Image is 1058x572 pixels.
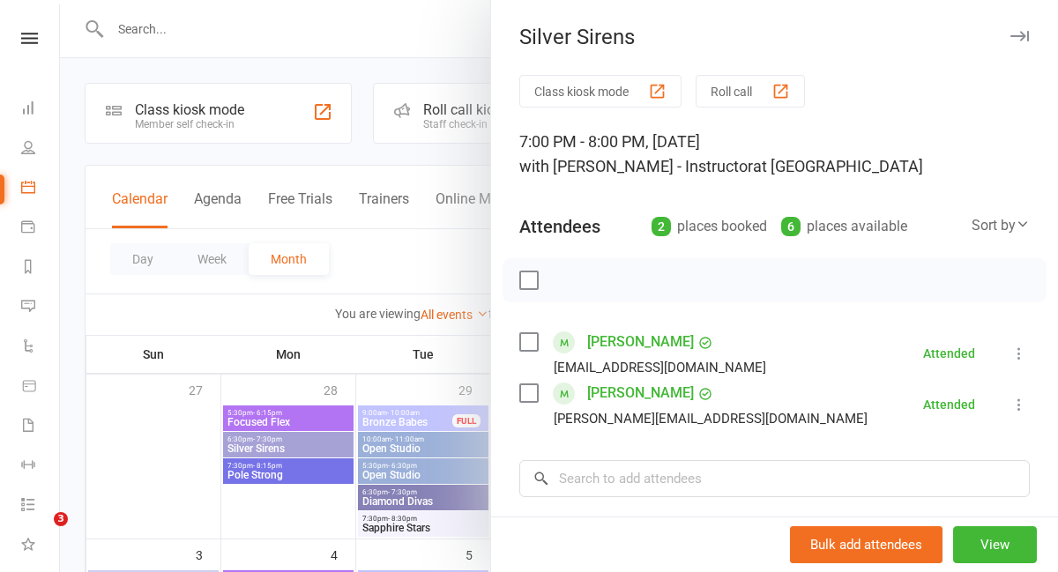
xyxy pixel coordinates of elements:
[923,347,975,360] div: Attended
[21,368,61,407] a: Product Sales
[923,398,975,411] div: Attended
[781,214,907,239] div: places available
[652,214,767,239] div: places booked
[519,130,1030,179] div: 7:00 PM - 8:00 PM, [DATE]
[953,526,1037,563] button: View
[753,157,923,175] span: at [GEOGRAPHIC_DATA]
[21,169,61,209] a: Calendar
[519,460,1030,497] input: Search to add attendees
[554,407,868,430] div: [PERSON_NAME][EMAIL_ADDRESS][DOMAIN_NAME]
[587,328,694,356] a: [PERSON_NAME]
[21,249,61,288] a: Reports
[519,157,753,175] span: with [PERSON_NAME] - Instructor
[519,75,682,108] button: Class kiosk mode
[554,356,766,379] div: [EMAIL_ADDRESS][DOMAIN_NAME]
[21,130,61,169] a: People
[587,379,694,407] a: [PERSON_NAME]
[781,217,801,236] div: 6
[21,209,61,249] a: Payments
[21,90,61,130] a: Dashboard
[696,75,805,108] button: Roll call
[652,217,671,236] div: 2
[54,512,68,526] span: 3
[491,25,1058,49] div: Silver Sirens
[519,214,600,239] div: Attendees
[790,526,943,563] button: Bulk add attendees
[972,214,1030,237] div: Sort by
[18,512,60,554] iframe: Intercom live chat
